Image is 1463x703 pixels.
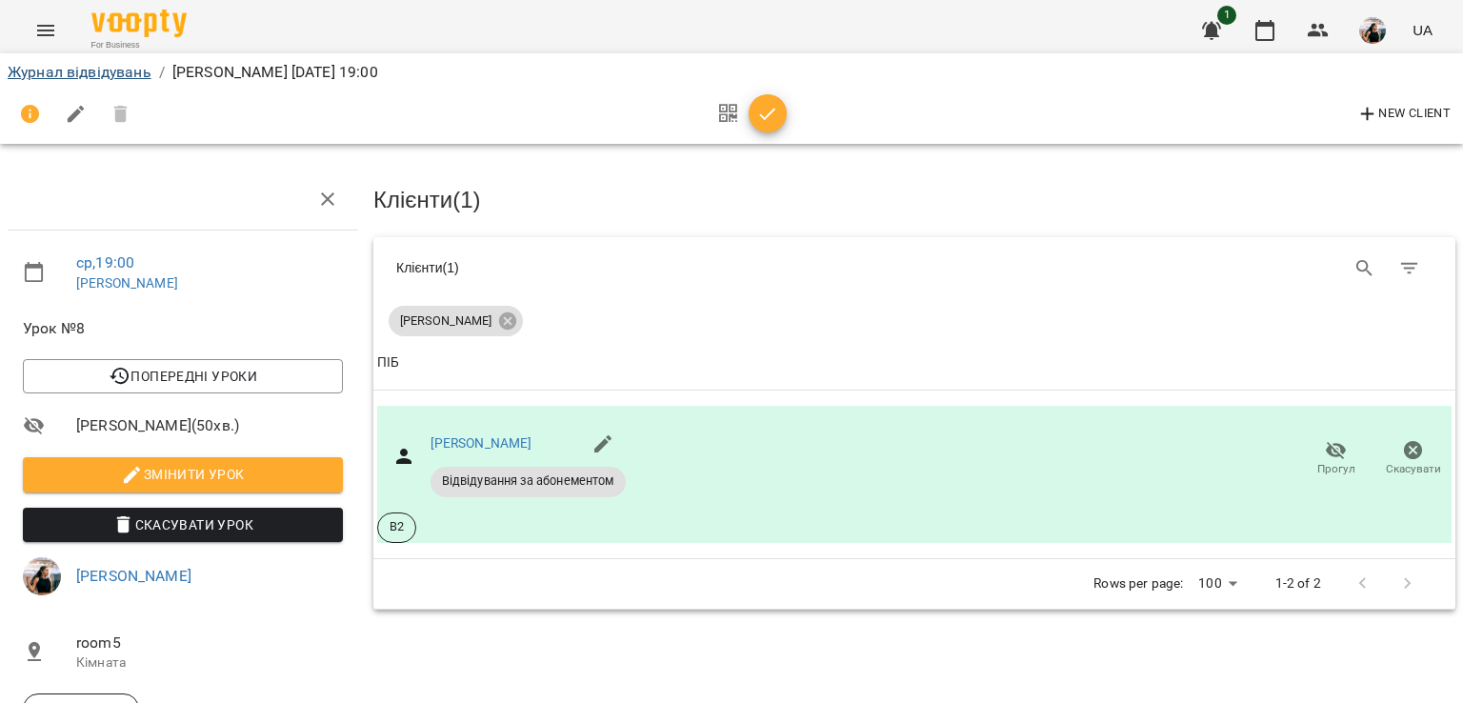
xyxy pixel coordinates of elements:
[76,567,191,585] a: [PERSON_NAME]
[8,63,151,81] a: Журнал відвідувань
[1217,6,1236,25] span: 1
[91,10,187,37] img: Voopty Logo
[1275,574,1321,593] p: 1-2 of 2
[76,275,178,291] a: [PERSON_NAME]
[1342,246,1388,291] button: Search
[1387,246,1433,291] button: Фільтр
[76,632,343,654] span: room5
[172,61,378,84] p: [PERSON_NAME] [DATE] 19:00
[378,518,415,535] span: B2
[377,351,399,374] div: Sort
[1374,432,1452,486] button: Скасувати
[23,8,69,53] button: Menu
[38,513,328,536] span: Скасувати Урок
[431,435,532,451] a: [PERSON_NAME]
[431,472,626,490] span: Відвідування за абонементом
[377,351,399,374] div: ПІБ
[373,188,1455,212] h3: Клієнти ( 1 )
[76,653,343,673] p: Кімната
[23,508,343,542] button: Скасувати Урок
[1413,20,1433,40] span: UA
[1317,461,1355,477] span: Прогул
[91,39,187,51] span: For Business
[1297,432,1374,486] button: Прогул
[23,359,343,393] button: Попередні уроки
[389,312,503,330] span: [PERSON_NAME]
[76,414,343,437] span: [PERSON_NAME] ( 50 хв. )
[159,61,165,84] li: /
[8,61,1455,84] nav: breadcrumb
[38,463,328,486] span: Змінити урок
[1386,461,1441,477] span: Скасувати
[389,306,523,336] div: [PERSON_NAME]
[377,351,1452,374] span: ПІБ
[1356,103,1451,126] span: New Client
[373,237,1455,298] div: Table Toolbar
[1093,574,1183,593] p: Rows per page:
[1191,570,1244,597] div: 100
[1359,17,1386,44] img: f25c141d8d8634b2a8fce9f0d709f9df.jpg
[396,258,900,277] div: Клієнти ( 1 )
[23,557,61,595] img: f25c141d8d8634b2a8fce9f0d709f9df.jpg
[1405,12,1440,48] button: UA
[76,253,134,271] a: ср , 19:00
[1352,99,1455,130] button: New Client
[38,365,328,388] span: Попередні уроки
[23,457,343,492] button: Змінити урок
[23,317,343,340] span: Урок №8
